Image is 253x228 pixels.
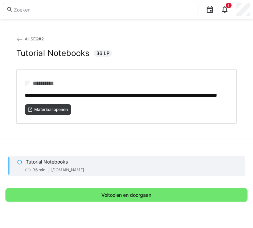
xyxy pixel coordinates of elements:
[13,6,195,13] input: Zoeken
[25,104,71,115] button: Materiaal openen
[101,192,153,198] span: Voltooien en doorgaan
[51,167,84,173] span: [DOMAIN_NAME]
[228,3,230,7] span: 1
[5,188,248,202] button: Voltooien en doorgaan
[96,50,110,57] span: 36 LP
[34,107,69,112] span: Materiaal openen
[16,36,44,41] a: AI-SEQ#2
[16,48,90,58] h2: Tutorial Notebooks
[33,167,45,173] span: 36 min
[25,36,44,41] span: AI-SEQ#2
[26,158,68,165] p: Tutorial Notebooks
